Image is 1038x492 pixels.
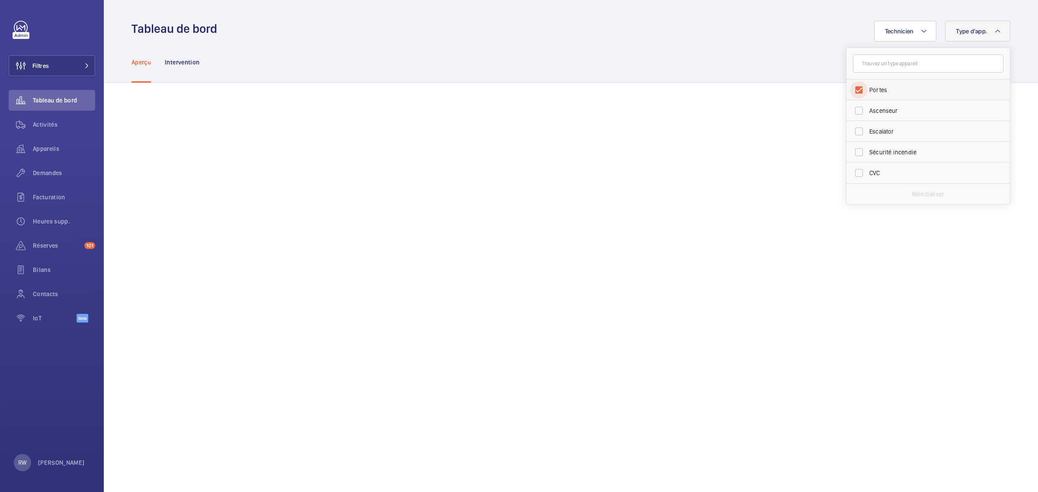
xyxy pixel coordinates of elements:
button: Type d'app. [945,21,1010,42]
span: 101 [84,242,95,249]
p: Réinitialiser [912,190,944,198]
span: Facturation [33,193,95,201]
span: Escalator [869,127,988,136]
span: Heures supp. [33,217,95,226]
span: Tableau de bord [33,96,95,105]
span: Beta [77,314,88,323]
span: Technicien [885,28,914,35]
span: Activités [33,120,95,129]
span: Contacts [33,290,95,298]
span: Bilans [33,265,95,274]
p: Intervention [165,58,199,67]
span: Ascenseur [869,106,988,115]
span: CVC [869,169,988,177]
p: [PERSON_NAME] [38,458,85,467]
h1: Tableau de bord [131,21,222,37]
span: IoT [33,314,77,323]
span: Demandes [33,169,95,177]
button: Filtres [9,55,95,76]
span: Sécurité incendie [869,148,988,157]
span: Appareils [33,144,95,153]
span: Réserves [33,241,81,250]
span: Portes [869,86,988,94]
button: Technicien [874,21,937,42]
p: RW [18,458,26,467]
span: Filtres [32,61,49,70]
input: Trouvez un type appareil [853,54,1003,73]
p: Aperçu [131,58,151,67]
span: Type d'app. [956,28,987,35]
